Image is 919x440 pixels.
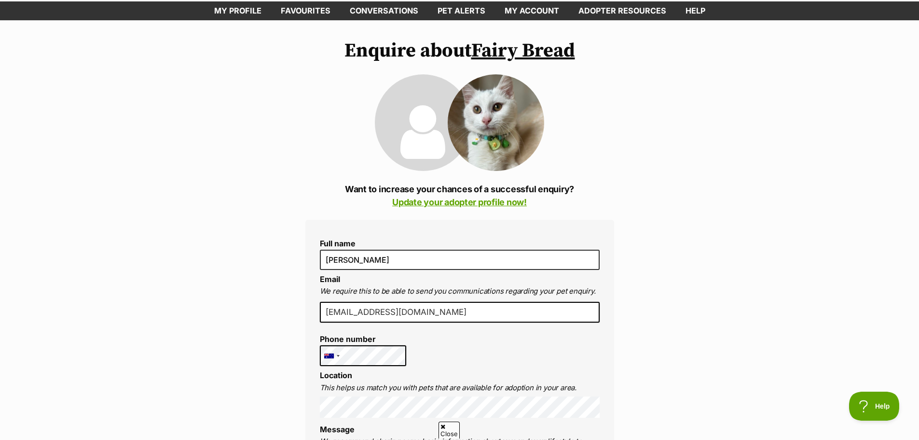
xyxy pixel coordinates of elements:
input: E.g. Jimmy Chew [320,250,600,270]
a: My account [495,1,569,20]
a: My profile [205,1,271,20]
label: Location [320,370,352,380]
h1: Enquire about [305,40,614,62]
a: Help [676,1,715,20]
a: Update your adopter profile now! [392,197,527,207]
iframe: Help Scout Beacon - Open [849,392,900,421]
img: Fairy Bread [448,74,544,171]
a: Favourites [271,1,340,20]
a: Adopter resources [569,1,676,20]
p: Want to increase your chances of a successful enquiry? [305,183,614,209]
a: conversations [340,1,428,20]
span: Close [439,422,460,439]
p: We require this to be able to send you communications regarding your pet enquiry. [320,286,600,297]
label: Email [320,274,340,284]
a: Pet alerts [428,1,495,20]
a: Fairy Bread [471,39,575,63]
div: Australia: +61 [320,346,343,366]
label: Phone number [320,335,407,343]
label: Full name [320,239,600,248]
label: Message [320,425,355,434]
p: This helps us match you with pets that are available for adoption in your area. [320,383,600,394]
